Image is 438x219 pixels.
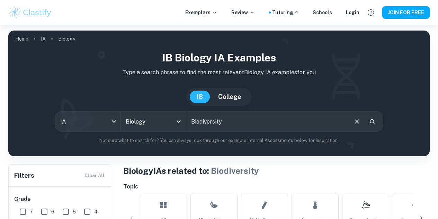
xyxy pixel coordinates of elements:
[382,6,430,19] button: JOIN FOR FREE
[14,68,424,77] p: Type a search phrase to find the most relevant Biology IA examples for you
[8,6,52,19] img: Clastify logo
[41,34,46,44] a: IA
[190,91,210,103] button: IB
[313,9,332,16] a: Schools
[211,91,248,103] button: College
[211,166,259,176] span: Biodiversity
[123,165,430,177] h1: Biology IAs related to:
[14,171,34,180] h6: Filters
[14,195,107,203] h6: Grade
[350,115,364,128] button: Clear
[51,208,54,216] span: 6
[14,137,424,144] p: Not sure what to search for? You can always look through our example Internal Assessments below f...
[185,9,217,16] p: Exemplars
[123,183,430,191] h6: Topic
[58,35,75,43] p: Biology
[272,9,299,16] a: Tutoring
[55,112,120,131] div: IA
[15,34,28,44] a: Home
[30,208,33,216] span: 7
[8,31,430,156] img: profile cover
[346,9,359,16] a: Login
[14,50,424,66] h1: IB Biology IA examples
[94,208,98,216] span: 4
[186,112,348,131] input: E.g. photosynthesis, coffee and protein, HDI and diabetes...
[365,7,377,18] button: Help and Feedback
[231,9,255,16] p: Review
[73,208,76,216] span: 5
[366,116,378,127] button: Search
[174,117,184,126] button: Open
